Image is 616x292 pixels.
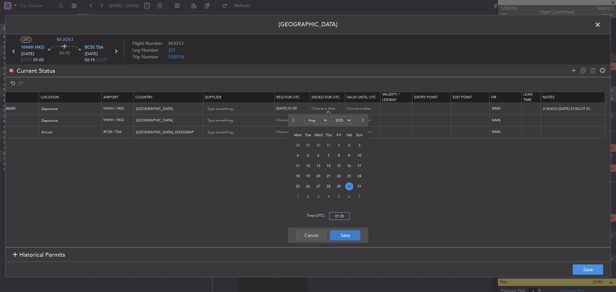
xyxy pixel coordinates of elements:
span: 30 [314,141,322,149]
span: 31 [355,182,364,190]
div: Thu [323,130,334,140]
span: 7 [355,193,364,201]
span: 6 [314,152,322,160]
div: 5-9-2025 [334,191,344,202]
span: 23 [345,172,353,180]
span: 9 [345,152,353,160]
span: 30 [345,182,353,190]
div: 20-8-2025 [313,171,323,181]
div: 22-8-2025 [334,171,344,181]
span: 16 [345,162,353,170]
div: 1-9-2025 [293,191,303,202]
span: 1 [294,193,302,201]
div: 28-7-2025 [293,140,303,150]
span: 2 [304,193,312,201]
button: Save [573,264,603,275]
span: 29 [304,141,312,149]
div: 30-7-2025 [313,140,323,150]
header: [GEOGRAPHIC_DATA] [5,15,611,34]
span: 6 [345,193,353,201]
div: Wed [313,130,323,140]
button: Next month [359,115,366,125]
span: 7 [325,152,333,160]
span: 27 [314,182,322,190]
button: Previous month [291,115,298,125]
span: 18 [294,172,302,180]
span: 22 [335,172,343,180]
span: 5 [304,152,312,160]
input: NNN [491,129,521,135]
span: 17 [355,162,364,170]
span: 28 [294,141,302,149]
div: 29-8-2025 [334,181,344,191]
span: 28 [325,182,333,190]
div: 7-9-2025 [354,191,364,202]
div: Fri [334,130,344,140]
div: 4-8-2025 [293,150,303,161]
span: 24 [355,172,364,180]
input: NNN [491,118,521,123]
span: 5 [335,193,343,201]
div: 29-7-2025 [303,140,313,150]
span: 8 [335,152,343,160]
div: 25-8-2025 [293,181,303,191]
div: 19-8-2025 [303,171,313,181]
div: 27-8-2025 [313,181,323,191]
div: 6-8-2025 [313,150,323,161]
div: 28-8-2025 [323,181,334,191]
button: Save [330,230,360,240]
div: 21-8-2025 [323,171,334,181]
div: 8-8-2025 [334,150,344,161]
span: 3 [355,141,364,149]
div: 6-9-2025 [344,191,354,202]
input: NNN [491,106,521,111]
div: 3-9-2025 [313,191,323,202]
span: 3 [314,193,322,201]
div: 13-8-2025 [313,161,323,171]
div: 7-8-2025 [323,150,334,161]
div: 23-8-2025 [344,171,354,181]
div: Tue [303,130,313,140]
div: 16-8-2025 [344,161,354,171]
span: 4 [294,152,302,160]
span: Lead Time [523,92,533,102]
select: Select year [331,116,352,124]
span: Time (UTC): [307,213,325,220]
span: 13 [314,162,322,170]
div: 9-8-2025 [344,150,354,161]
div: 2-9-2025 [303,191,313,202]
span: 29 [335,182,343,190]
span: 10 [355,152,364,160]
button: Cancel [296,230,327,240]
span: 26 [304,182,312,190]
div: 11-8-2025 [293,161,303,171]
div: 10-8-2025 [354,150,364,161]
span: 4 [325,193,333,201]
span: 21 [325,172,333,180]
span: 25 [294,182,302,190]
div: 31-8-2025 [354,181,364,191]
div: 3-8-2025 [354,140,364,150]
div: Mon [293,130,303,140]
div: 24-8-2025 [354,171,364,181]
span: 11 [294,162,302,170]
div: 26-8-2025 [303,181,313,191]
span: 20 [314,172,322,180]
input: --:-- [329,212,350,220]
span: 2 [345,141,353,149]
span: 14 [325,162,333,170]
div: 18-8-2025 [293,171,303,181]
div: 31-7-2025 [323,140,334,150]
div: 17-8-2025 [354,161,364,171]
span: 31 [325,141,333,149]
span: 12 [304,162,312,170]
div: 12-8-2025 [303,161,313,171]
span: 1 [335,141,343,149]
span: 15 [335,162,343,170]
div: 1-8-2025 [334,140,344,150]
select: Select month [304,116,328,124]
div: Sat [344,130,354,140]
div: Sun [354,130,364,140]
div: 15-8-2025 [334,161,344,171]
span: 19 [304,172,312,180]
